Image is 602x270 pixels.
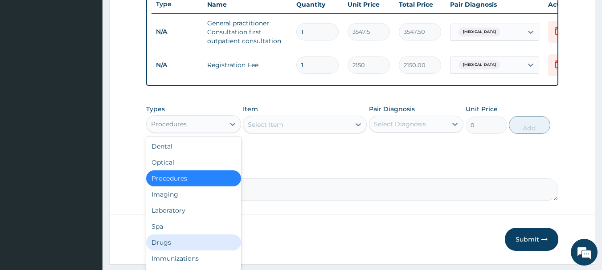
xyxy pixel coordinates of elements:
[146,170,241,186] div: Procedures
[248,120,283,129] div: Select Item
[459,28,500,36] span: [MEDICAL_DATA]
[146,166,559,173] label: Comment
[152,57,203,73] td: N/A
[203,14,292,50] td: General practitioner Consultation first outpatient consultation
[369,105,415,113] label: Pair Diagnosis
[4,177,170,209] textarea: Type your message and hit 'Enter'
[374,120,426,129] div: Select Diagnosis
[509,116,550,134] button: Add
[146,218,241,234] div: Spa
[146,234,241,250] div: Drugs
[146,202,241,218] div: Laboratory
[459,60,500,69] span: [MEDICAL_DATA]
[151,120,187,129] div: Procedures
[46,50,150,61] div: Chat with us now
[146,250,241,266] div: Immunizations
[146,186,241,202] div: Imaging
[146,154,241,170] div: Optical
[52,79,123,169] span: We're online!
[152,24,203,40] td: N/A
[146,4,168,26] div: Minimize live chat window
[16,44,36,67] img: d_794563401_company_1708531726252_794563401
[203,56,292,74] td: Registration Fee
[466,105,498,113] label: Unit Price
[146,138,241,154] div: Dental
[146,105,165,113] label: Types
[243,105,258,113] label: Item
[505,228,558,251] button: Submit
